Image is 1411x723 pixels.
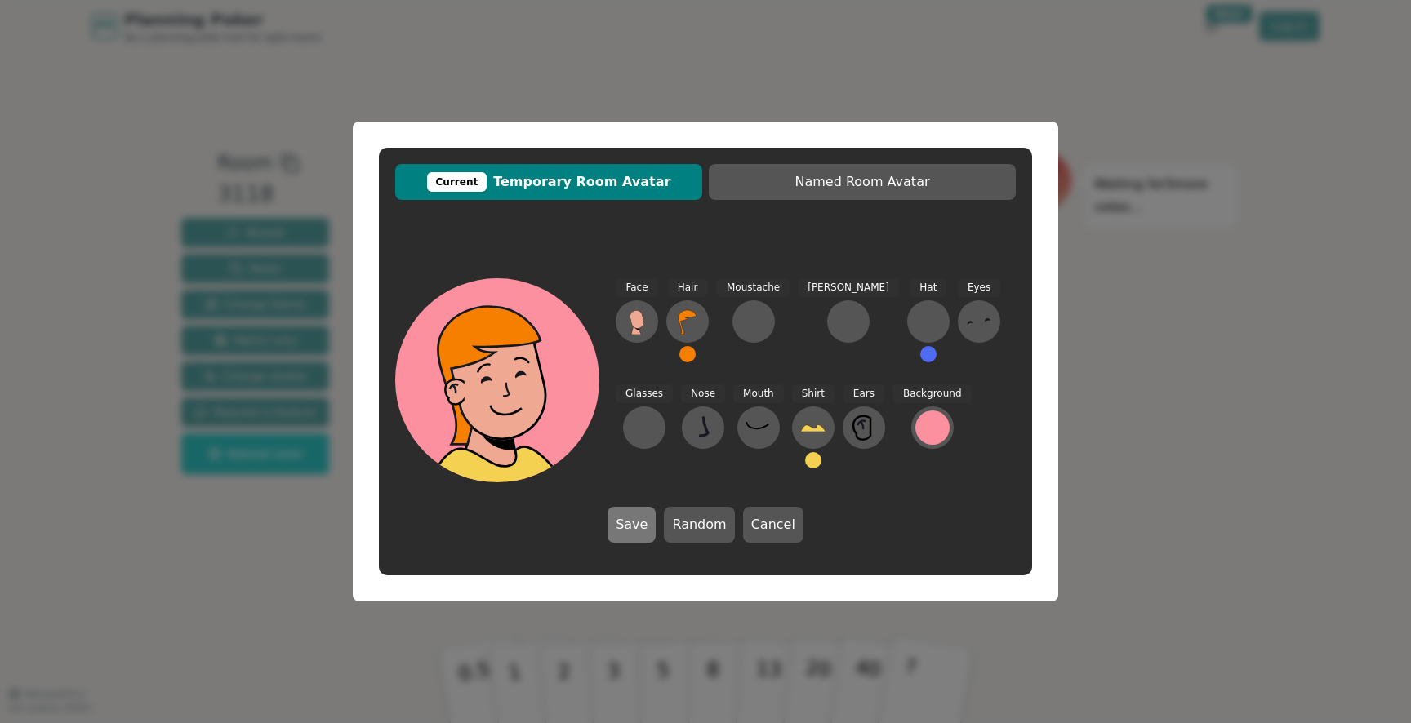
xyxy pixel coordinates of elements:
[616,278,657,297] span: Face
[843,384,884,403] span: Ears
[717,278,790,297] span: Moustache
[427,172,487,192] div: Current
[733,384,784,403] span: Mouth
[910,278,946,297] span: Hat
[616,384,673,403] span: Glasses
[958,278,1000,297] span: Eyes
[792,384,835,403] span: Shirt
[709,164,1016,200] button: Named Room Avatar
[743,507,803,543] button: Cancel
[798,278,899,297] span: [PERSON_NAME]
[403,172,694,192] span: Temporary Room Avatar
[717,172,1008,192] span: Named Room Avatar
[681,384,725,403] span: Nose
[664,507,734,543] button: Random
[395,164,702,200] button: CurrentTemporary Room Avatar
[608,507,656,543] button: Save
[893,384,972,403] span: Background
[668,278,708,297] span: Hair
